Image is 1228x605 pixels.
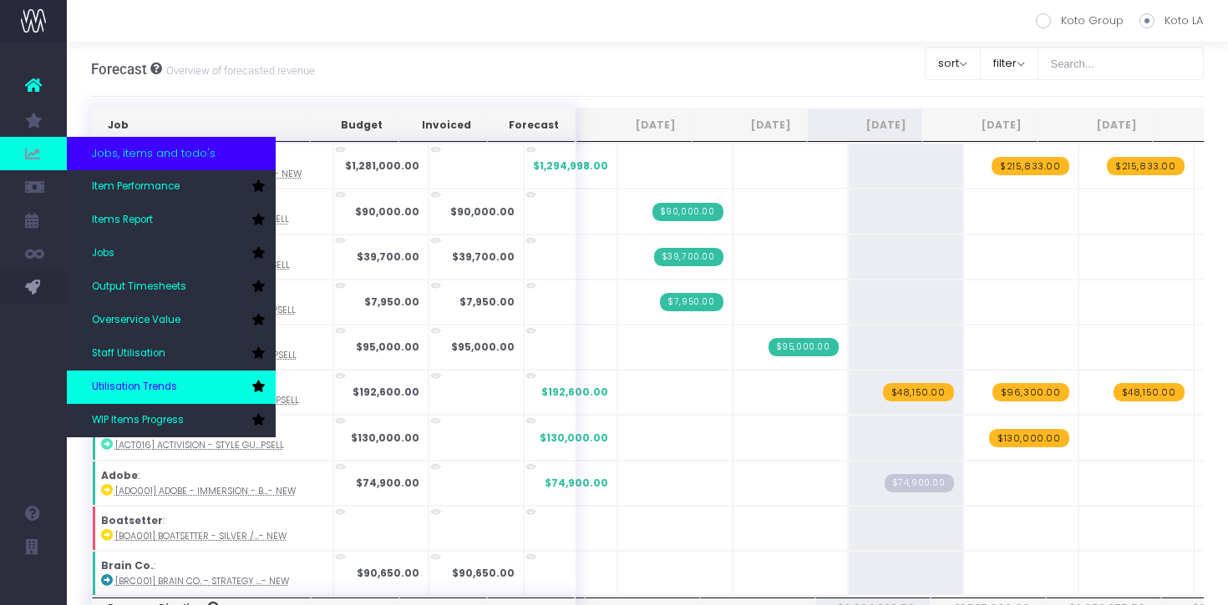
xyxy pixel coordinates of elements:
button: sort [925,47,981,80]
strong: $90,000.00 [450,204,515,219]
th: Budget [310,108,398,142]
button: filter [980,47,1038,80]
td: : [92,415,333,460]
abbr: [BRC001] Brain Co. - Strategy - Brand - New [115,575,289,587]
th: Nov 25: activate to sort column ascending [922,108,1038,142]
span: Streamtime Invoice: 916 – 2K Games - Deck Design Support [660,293,723,311]
span: Jobs [92,246,114,261]
strong: $90,650.00 [452,566,515,580]
th: Aug 25: activate to sort column ascending [576,108,692,142]
th: Sep 25: activate to sort column ascending [692,108,807,142]
strong: Boatsetter [101,513,163,527]
label: Koto LA [1139,13,1203,29]
td: : [92,551,333,596]
span: Streamtime Invoice: 905 – 2K Games - Interim Visual [652,203,723,221]
span: Forecast [91,61,147,78]
abbr: [BOA001] Boatsetter - SILVER / GOLD / PLATINUM Brand - Brand - New [115,530,287,542]
th: Dec 25: activate to sort column ascending [1038,108,1153,142]
td: : [92,506,333,551]
strong: $7,950.00 [459,295,515,309]
strong: $95,000.00 [356,340,419,354]
img: images/default_profile_image.png [21,572,46,597]
abbr: [ADO001] Adobe - Immersion - Brand - New [115,485,296,497]
a: Item Performance [67,170,276,204]
span: Output Timesheets [92,280,186,295]
span: Streamtime Draft Invoice: null – [ADO001] Adobe - Immersion - Brand - New [885,474,954,492]
abbr: [ACT016] Activision - Style Guide and Icon Explore - Brand - Upsell [115,439,284,451]
strong: $74,900.00 [356,476,419,490]
span: $74,900.00 [545,476,608,491]
strong: $39,700.00 [357,250,419,264]
span: Streamtime Invoice: 909 – 2K Games - Key Art [654,248,723,266]
span: wayahead Revenue Forecast Item [1114,383,1185,401]
a: Output Timesheets [67,270,276,304]
a: Utilisation Trends [67,371,276,404]
a: Jobs [67,237,276,270]
strong: $192,600.00 [353,385,419,399]
span: wayahead Revenue Forecast Item [992,383,1069,401]
th: Job: activate to sort column ascending [92,108,310,142]
strong: $1,281,000.00 [345,159,419,173]
span: $130,000.00 [540,431,608,446]
span: $192,600.00 [541,385,608,400]
span: wayahead Revenue Forecast Item [992,157,1069,175]
a: Items Report [67,204,276,237]
th: Oct 25: activate to sort column ascending [807,108,922,142]
strong: $7,950.00 [364,295,419,309]
span: wayahead Revenue Forecast Item [989,429,1069,447]
a: WIP Items Progress [67,404,276,437]
a: Staff Utilisation [67,337,276,371]
span: wayahead Revenue Forecast Item [1107,157,1185,175]
abbr: [2KG003] Project Ethos Brand V2 - Brand - New [115,168,302,180]
span: $1,294,998.00 [533,159,608,174]
span: Item Performance [92,179,180,194]
small: Overview of forecasted revenue [162,61,315,78]
span: Overservice Value [92,313,180,328]
span: Utilisation Trends [92,380,177,395]
span: WIP Items Progress [92,413,184,428]
th: Invoiced [398,108,487,142]
strong: $95,000.00 [451,340,515,354]
span: wayahead Revenue Forecast Item [883,383,954,401]
strong: Adobe [101,468,138,482]
td: : [92,461,333,506]
span: Streamtime Invoice: 922 – 2K Games - Persona Assets [769,338,839,356]
th: Forecast [487,108,575,142]
span: Staff Utilisation [92,346,165,361]
strong: $90,650.00 [357,566,419,580]
input: Search... [1038,47,1205,80]
span: Items Report [92,213,153,228]
strong: $90,000.00 [355,204,419,219]
span: Jobs, items and todo's [92,145,216,162]
label: Koto Group [1036,13,1124,29]
a: Overservice Value [67,304,276,337]
strong: Brain Co. [101,558,154,572]
strong: $39,700.00 [452,250,515,264]
strong: $130,000.00 [351,431,419,445]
